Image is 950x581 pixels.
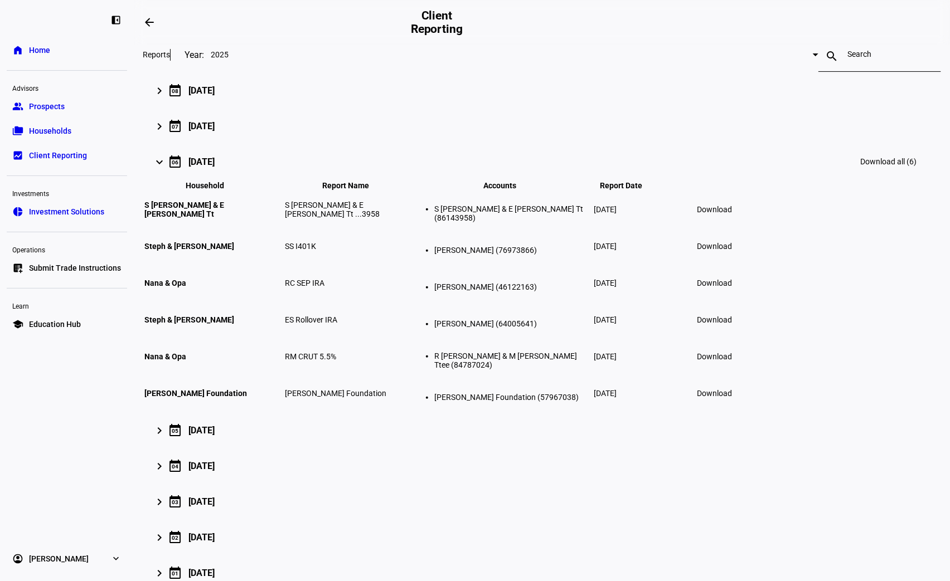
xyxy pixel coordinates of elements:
div: [DATE] [188,121,215,131]
eth-mat-symbol: folder_copy [12,125,23,136]
div: [DATE] [188,85,215,96]
mat-icon: calendar_today [168,155,182,168]
span: Client Reporting [29,150,87,161]
eth-mat-symbol: left_panel_close [110,14,122,26]
span: Download [697,242,732,251]
span: 2025 [211,50,229,59]
span: Download [697,352,732,361]
mat-icon: calendar_today [168,530,182,544]
a: Download [690,345,739,368]
div: 07 [172,124,178,130]
mat-icon: calendar_today [168,423,182,437]
mat-icon: arrow_backwards [143,16,156,29]
mat-expansion-panel-header: 02[DATE] [143,519,941,555]
span: Accounts [484,181,534,190]
a: Download [690,272,739,294]
div: 08 [172,88,178,94]
h2: Client Reporting [404,9,469,36]
a: Download [690,309,739,331]
a: folder_copyHouseholds [7,120,127,142]
li: S [PERSON_NAME] & E [PERSON_NAME] Tt (86143958) [434,204,592,222]
div: [DATE] [188,157,215,167]
span: Download [697,315,732,324]
mat-icon: calendar_today [168,119,182,133]
h3: Reports [143,50,170,59]
eth-mat-symbol: group [12,101,23,112]
span: Home [29,45,50,56]
li: [PERSON_NAME] (76973866) [434,246,592,255]
div: 01 [172,570,178,577]
td: [DATE] [593,339,666,374]
a: pie_chartInvestment Solutions [7,201,127,223]
a: Download [690,235,739,257]
div: [DATE] [188,496,215,507]
mat-icon: keyboard_arrow_right [153,567,166,580]
div: [DATE] [188,532,215,543]
mat-icon: keyboard_arrow_right [153,155,166,169]
eth-mat-symbol: list_alt_add [12,262,23,274]
span: Investment Solutions [29,206,104,217]
eth-mat-symbol: home [12,45,23,56]
a: groupProspects [7,95,127,118]
span: RC SEP IRA [285,279,324,287]
span: Report Name [322,181,386,190]
mat-icon: calendar_today [168,495,182,508]
td: [DATE] [593,228,666,264]
a: homeHome [7,39,127,61]
a: Download all (6) [854,148,923,175]
div: [DATE] [188,425,215,436]
mat-icon: calendar_today [168,459,182,472]
eth-mat-symbol: account_circle [12,553,23,564]
mat-expansion-panel-header: 06[DATE]Download all (6) [143,144,941,179]
mat-icon: keyboard_arrow_right [153,495,166,509]
mat-icon: calendar_today [168,84,182,97]
span: Prospects [29,101,65,112]
span: Submit Trade Instructions [29,262,121,274]
td: [DATE] [593,302,666,338]
span: SS I401K [285,242,316,251]
a: bid_landscapeClient Reporting [7,144,127,167]
mat-expansion-panel-header: 07[DATE] [143,108,941,144]
div: 06[DATE]Download all (6) [143,179,941,412]
mat-icon: keyboard_arrow_right [153,120,166,133]
mat-icon: keyboard_arrow_right [153,424,166,437]
td: [DATE] [593,192,666,227]
div: Operations [7,241,127,257]
span: S [PERSON_NAME] & E [PERSON_NAME] Tt [144,201,224,218]
li: [PERSON_NAME] (46122163) [434,282,592,291]
eth-mat-symbol: expand_more [110,553,122,564]
eth-mat-symbol: bid_landscape [12,150,23,161]
span: Household [186,181,241,190]
div: Year: [170,49,204,61]
mat-expansion-panel-header: 04[DATE] [143,448,941,484]
span: [PERSON_NAME] Foundation [144,389,247,398]
span: RM CRUT 5.5% [285,352,336,361]
div: Learn [7,297,127,313]
div: 03 [172,499,178,505]
mat-expansion-panel-header: 03[DATE] [143,484,941,519]
td: [DATE] [593,265,666,301]
div: 05 [172,428,178,434]
div: 06 [172,159,178,165]
eth-mat-symbol: pie_chart [12,206,23,217]
a: Download [690,198,739,221]
span: Report Date [600,181,659,190]
mat-expansion-panel-header: 08[DATE] [143,72,941,108]
li: R [PERSON_NAME] & M [PERSON_NAME] Ttee (84787024) [434,351,592,369]
mat-icon: keyboard_arrow_right [153,531,166,544]
td: [DATE] [593,375,666,411]
span: ES Rollover IRA [285,315,337,324]
span: Steph & [PERSON_NAME] [144,242,234,251]
div: 02 [172,535,178,541]
span: Steph & [PERSON_NAME] [144,315,234,324]
span: Download [697,389,732,398]
span: Download [697,279,732,287]
eth-mat-symbol: school [12,319,23,330]
div: Investments [7,185,127,201]
mat-icon: calendar_today [168,566,182,579]
div: [DATE] [188,461,215,471]
span: Download all (6) [860,157,917,166]
mat-icon: keyboard_arrow_right [153,84,166,97]
div: 04 [172,463,178,470]
span: Download [697,205,732,214]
